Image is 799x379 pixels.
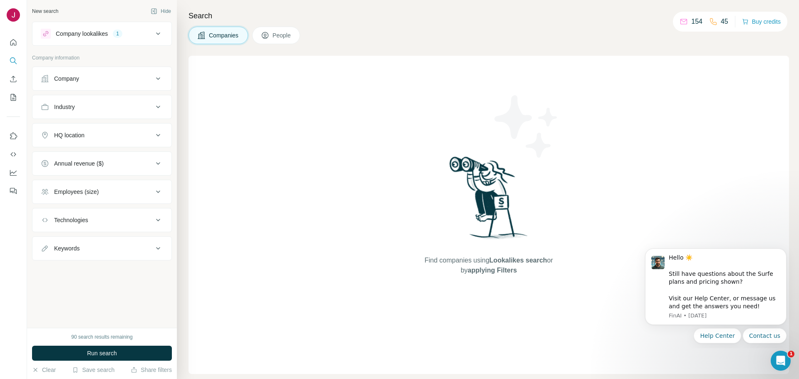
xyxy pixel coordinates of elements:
button: Run search [32,346,172,361]
button: Search [7,53,20,68]
div: Keywords [54,244,79,253]
img: Avatar [7,8,20,22]
button: Industry [32,97,171,117]
div: Technologies [54,216,88,224]
button: Enrich CSV [7,72,20,87]
div: New search [32,7,58,15]
h4: Search [189,10,789,22]
button: Annual revenue ($) [32,154,171,173]
button: Hide [145,5,177,17]
button: Employees (size) [32,182,171,202]
img: Surfe Illustration - Stars [489,89,564,164]
button: Buy credits [742,16,781,27]
div: 90 search results remaining [71,333,132,341]
div: Company [54,74,79,83]
span: Find companies using or by [422,255,555,275]
button: Technologies [32,210,171,230]
iframe: Intercom notifications message [633,241,799,348]
button: Keywords [32,238,171,258]
span: applying Filters [468,267,517,274]
iframe: Intercom live chat [771,351,791,371]
button: Use Surfe on LinkedIn [7,129,20,144]
button: Share filters [131,366,172,374]
p: 45 [721,17,728,27]
div: HQ location [54,131,84,139]
button: HQ location [32,125,171,145]
button: Company [32,69,171,89]
div: Employees (size) [54,188,99,196]
p: Company information [32,54,172,62]
p: 154 [691,17,702,27]
button: Use Surfe API [7,147,20,162]
span: Run search [87,349,117,357]
button: Quick start [7,35,20,50]
div: Company lookalikes [56,30,108,38]
button: Dashboard [7,165,20,180]
button: Clear [32,366,56,374]
button: Feedback [7,183,20,198]
div: Annual revenue ($) [54,159,104,168]
button: Company lookalikes1 [32,24,171,44]
span: 1 [788,351,794,357]
button: My lists [7,90,20,105]
button: Save search [72,366,114,374]
div: Industry [54,103,75,111]
span: Companies [209,31,239,40]
span: Lookalikes search [489,257,547,264]
span: People [273,31,292,40]
img: Surfe Illustration - Woman searching with binoculars [446,154,532,247]
div: 1 [113,30,122,37]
